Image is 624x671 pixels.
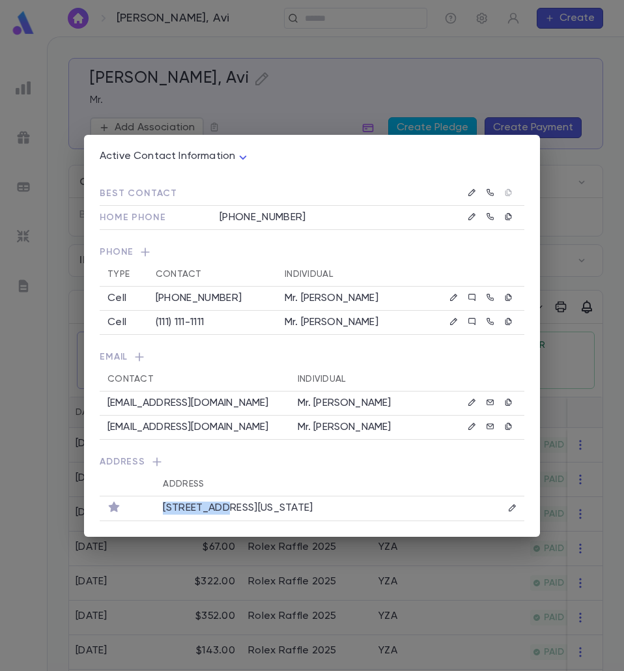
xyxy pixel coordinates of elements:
td: [STREET_ADDRESS][US_STATE] [155,496,477,521]
p: [EMAIL_ADDRESS][DOMAIN_NAME] [107,397,268,410]
div: Active Contact Information [100,147,251,167]
div: Cell [107,316,140,329]
th: Individual [277,263,416,287]
div: Cell [107,292,140,305]
span: Address [100,455,524,472]
span: Email [100,350,524,367]
th: Address [155,472,477,496]
div: (111) 111-1111 [156,316,269,329]
div: [PHONE_NUMBER] [156,292,269,305]
th: Type [100,263,148,287]
p: Mr. [PERSON_NAME] [298,421,427,434]
p: Mr. [PERSON_NAME] [298,397,427,410]
span: Active Contact Information [100,151,235,162]
p: [EMAIL_ADDRESS][DOMAIN_NAME] [107,421,268,434]
th: Contact [148,263,277,287]
p: Mr. [PERSON_NAME] [285,292,408,305]
td: [PHONE_NUMBER] [204,205,436,229]
span: Best Contact [100,189,177,198]
span: Home Phone [100,213,165,222]
span: Phone [100,246,524,263]
th: Individual [290,367,434,392]
p: Mr. [PERSON_NAME] [285,316,408,329]
th: Contact [100,367,290,392]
